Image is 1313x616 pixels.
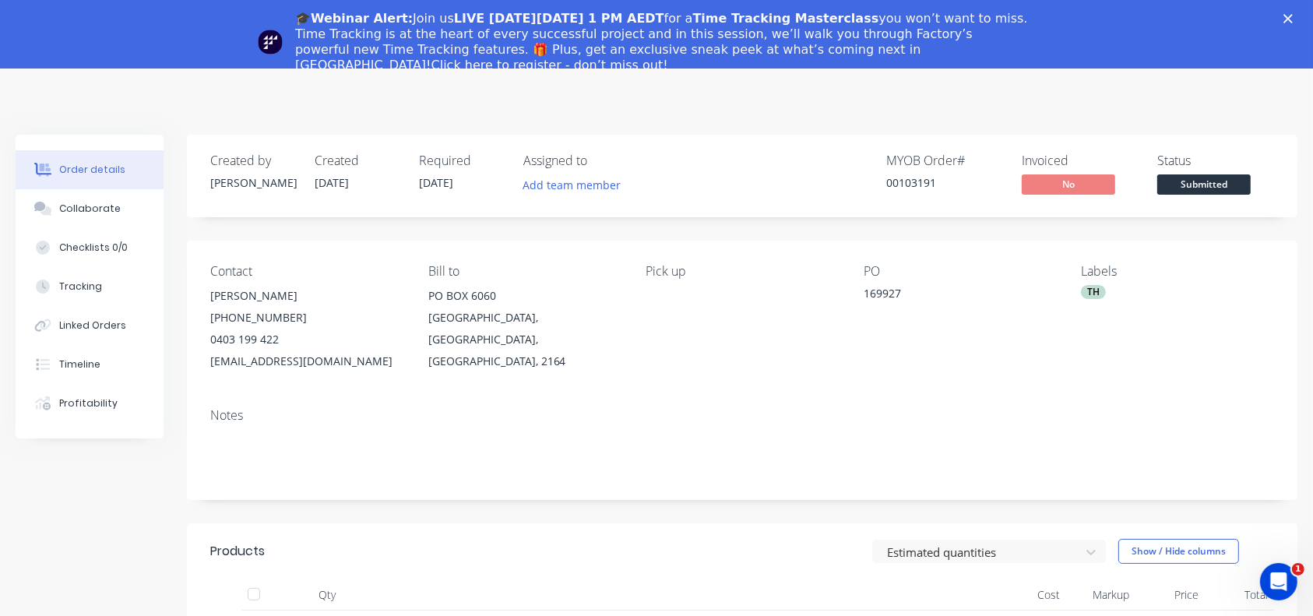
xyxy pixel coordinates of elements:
[523,153,679,168] div: Assigned to
[1081,285,1106,299] div: TH
[886,174,1003,191] div: 00103191
[1118,539,1239,564] button: Show / Hide columns
[59,319,126,333] div: Linked Orders
[16,384,164,423] button: Profitability
[1157,153,1274,168] div: Status
[1292,563,1304,576] span: 1
[210,285,403,307] div: [PERSON_NAME]
[16,189,164,228] button: Collaborate
[210,329,403,350] div: 0403 199 422
[16,267,164,306] button: Tracking
[1157,174,1251,198] button: Submitted
[16,228,164,267] button: Checklists 0/0
[864,285,1057,307] div: 169927
[210,264,403,279] div: Contact
[295,11,413,26] b: 🎓Webinar Alert:
[428,285,621,307] div: PO BOX 6060
[210,153,296,168] div: Created by
[419,175,453,190] span: [DATE]
[315,175,349,190] span: [DATE]
[515,174,629,195] button: Add team member
[210,307,403,329] div: [PHONE_NUMBER]
[258,30,283,55] img: Profile image for Team
[295,11,1030,73] div: Join us for a you won’t want to miss. Time Tracking is at the heart of every successful project a...
[997,579,1066,611] div: Cost
[16,306,164,345] button: Linked Orders
[210,350,403,372] div: [EMAIL_ADDRESS][DOMAIN_NAME]
[59,163,125,177] div: Order details
[16,345,164,384] button: Timeline
[646,264,839,279] div: Pick up
[454,11,664,26] b: LIVE [DATE][DATE] 1 PM AEDT
[1157,174,1251,194] span: Submitted
[1066,579,1135,611] div: Markup
[59,202,121,216] div: Collaborate
[1022,174,1115,194] span: No
[315,153,400,168] div: Created
[59,357,100,371] div: Timeline
[59,241,128,255] div: Checklists 0/0
[523,174,629,195] button: Add team member
[419,153,505,168] div: Required
[59,396,118,410] div: Profitability
[886,153,1003,168] div: MYOB Order #
[59,280,102,294] div: Tracking
[864,264,1057,279] div: PO
[428,307,621,372] div: [GEOGRAPHIC_DATA], [GEOGRAPHIC_DATA], [GEOGRAPHIC_DATA], 2164
[431,58,668,72] a: Click here to register - don’t miss out!
[428,264,621,279] div: Bill to
[1022,153,1139,168] div: Invoiced
[1205,579,1274,611] div: Total
[693,11,879,26] b: Time Tracking Masterclass
[210,285,403,372] div: [PERSON_NAME][PHONE_NUMBER]0403 199 422[EMAIL_ADDRESS][DOMAIN_NAME]
[1081,264,1274,279] div: Labels
[428,285,621,372] div: PO BOX 6060[GEOGRAPHIC_DATA], [GEOGRAPHIC_DATA], [GEOGRAPHIC_DATA], 2164
[1283,14,1299,23] div: Close
[16,150,164,189] button: Order details
[280,579,374,611] div: Qty
[1260,563,1297,600] iframe: Intercom live chat
[1135,579,1205,611] div: Price
[210,542,265,561] div: Products
[210,408,1274,423] div: Notes
[210,174,296,191] div: [PERSON_NAME]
